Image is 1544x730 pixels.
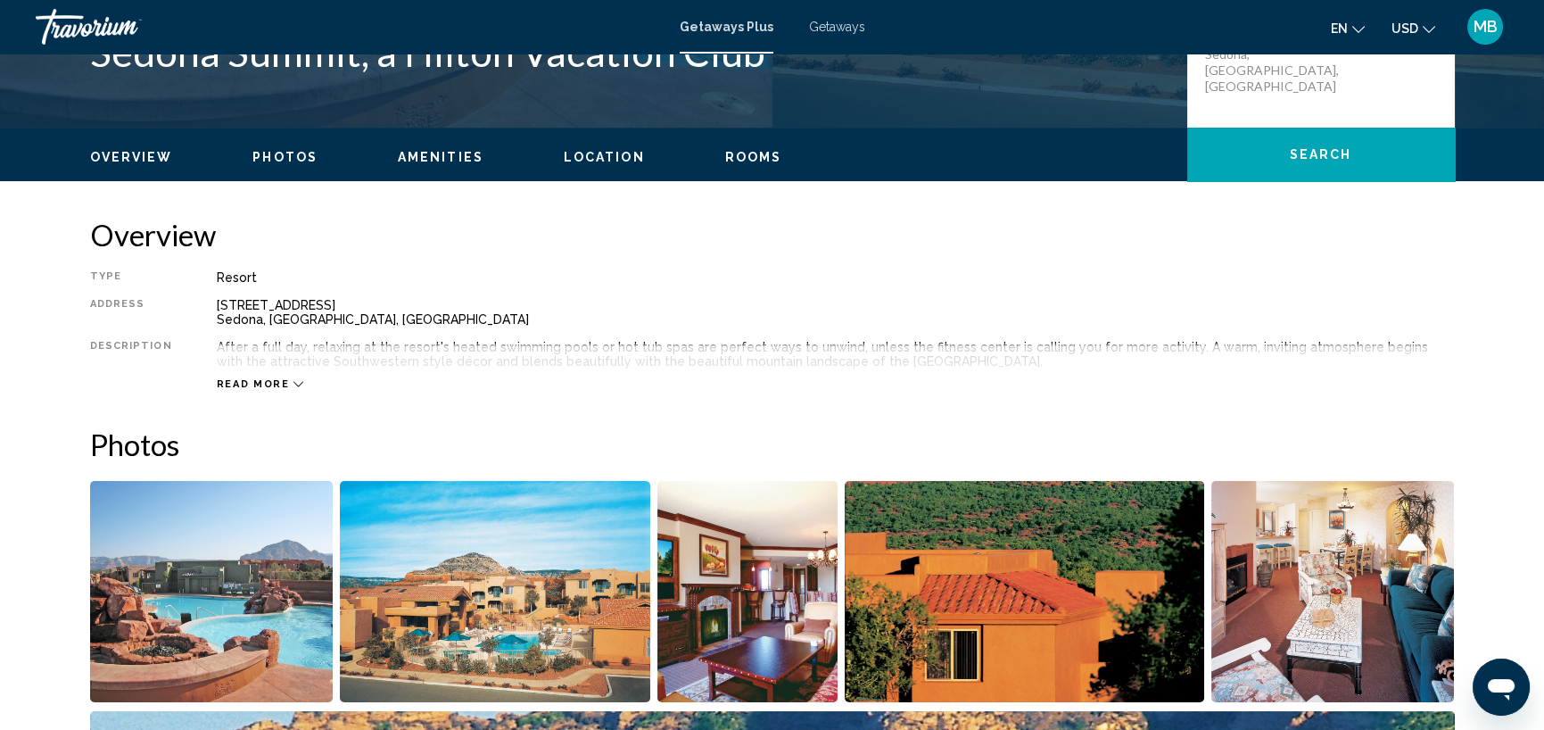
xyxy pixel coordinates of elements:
span: Amenities [398,150,483,164]
span: USD [1391,21,1418,36]
button: Change currency [1391,15,1435,41]
span: Location [564,150,645,164]
div: Type [90,270,172,285]
a: Getaways [809,20,865,34]
a: Travorium [36,9,662,45]
h2: Photos [90,427,1455,462]
button: Rooms [725,149,782,165]
p: [STREET_ADDRESS] Sedona, [GEOGRAPHIC_DATA], [GEOGRAPHIC_DATA] [1205,30,1348,95]
div: Address [90,298,172,327]
button: Location [564,149,645,165]
button: User Menu [1462,8,1508,46]
button: Photos [252,149,318,165]
button: Amenities [398,149,483,165]
button: Open full-screen image slider [1211,480,1455,703]
span: Overview [90,150,173,164]
button: Overview [90,149,173,165]
h2: Overview [90,217,1455,253]
span: Read more [217,378,290,390]
span: Search [1290,148,1352,162]
button: Read more [217,377,304,391]
button: Open full-screen image slider [657,480,838,703]
div: Resort [217,270,1455,285]
span: MB [1474,18,1498,36]
button: Change language [1331,15,1365,41]
div: After a full day, relaxing at the resort's heated swimming pools or hot tub spas are perfect ways... [217,340,1455,369]
div: [STREET_ADDRESS] Sedona, [GEOGRAPHIC_DATA], [GEOGRAPHIC_DATA] [217,298,1455,327]
button: Open full-screen image slider [340,480,650,703]
button: Open full-screen image slider [90,480,334,703]
span: Rooms [725,150,782,164]
button: Open full-screen image slider [845,480,1204,703]
div: Description [90,340,172,369]
a: Getaways Plus [680,20,773,34]
span: Photos [252,150,318,164]
span: en [1331,21,1348,36]
iframe: Button to launch messaging window [1473,659,1530,716]
button: Search [1187,128,1455,181]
